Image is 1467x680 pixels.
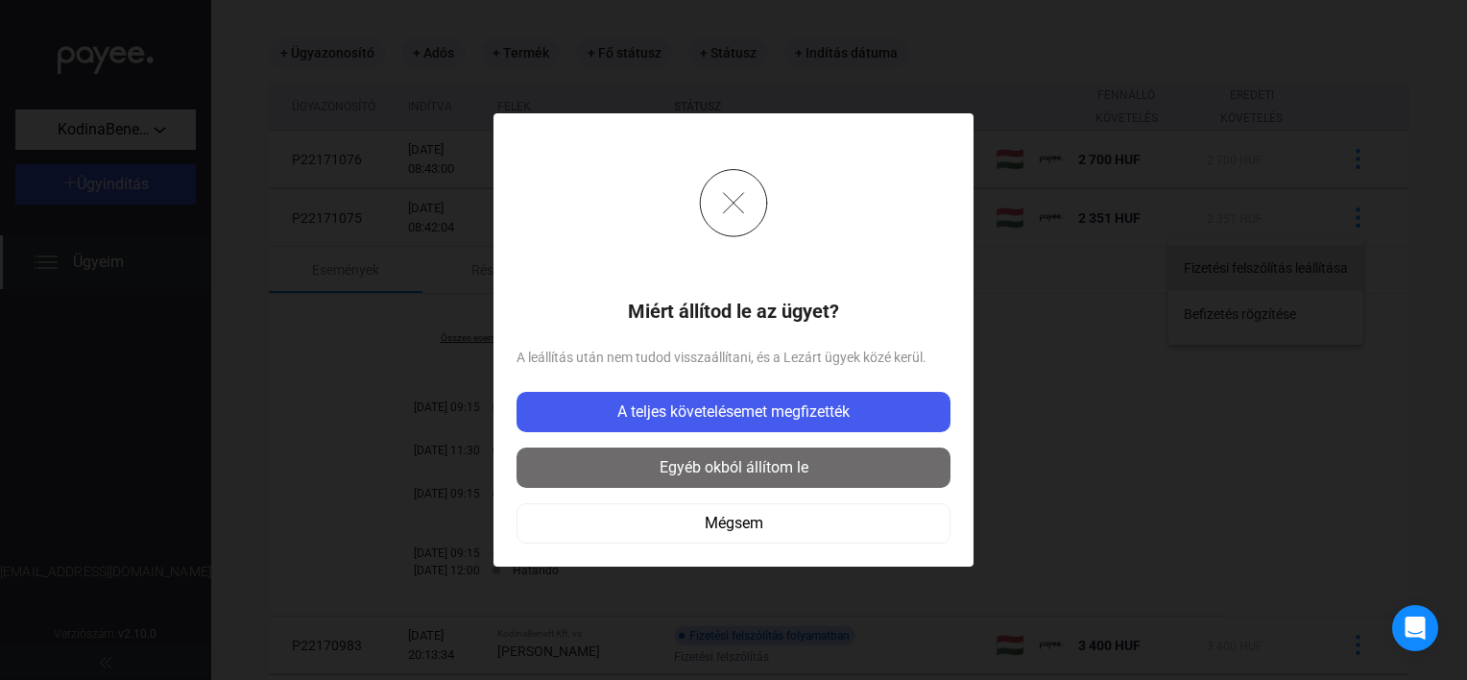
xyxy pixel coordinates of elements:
div: Open Intercom Messenger [1392,605,1438,651]
button: Egyéb okból állítom le [517,448,950,488]
div: Mégsem [523,512,944,535]
span: A leállítás után nem tudod visszaállítani, és a Lezárt ügyek közé kerül. [517,346,950,369]
button: A teljes követelésemet megfizették [517,392,950,432]
div: Egyéb okból állítom le [522,456,945,479]
div: A teljes követelésemet megfizették [522,401,945,424]
img: cross-grey-circle.svg [699,169,768,237]
h1: Miért állítod le az ügyet? [517,300,950,323]
button: Mégsem [517,503,950,544]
